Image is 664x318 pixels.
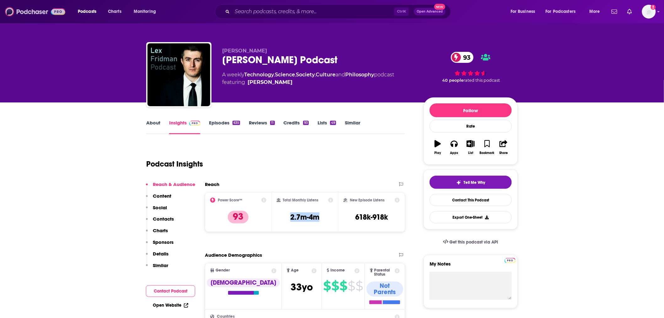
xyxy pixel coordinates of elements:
[414,8,446,15] button: Open AdvancedNew
[78,7,96,16] span: Podcasts
[424,48,518,87] div: 93 40 peoplerated this podcast
[480,151,495,155] div: Bookmark
[450,239,498,245] span: Get this podcast via API
[283,198,319,202] h2: Total Monthly Listens
[146,228,168,239] button: Charts
[284,120,309,134] a: Credits93
[430,103,512,117] button: Follow
[153,193,171,199] p: Content
[642,5,656,19] button: Show profile menu
[335,72,345,78] span: and
[146,216,174,228] button: Contacts
[153,251,169,257] p: Details
[316,72,335,78] a: Culture
[394,8,409,16] span: Ctrl K
[232,7,394,17] input: Search podcasts, credits, & more...
[446,136,462,159] button: Apps
[542,7,585,17] button: open menu
[625,6,635,17] a: Show notifications dropdown
[222,79,394,86] span: featuring
[207,278,280,287] div: [DEMOGRAPHIC_DATA]
[146,239,174,251] button: Sponsors
[146,120,160,134] a: About
[153,239,174,245] p: Sponsors
[330,268,345,272] span: Income
[430,194,512,206] a: Contact This Podcast
[511,7,535,16] span: For Business
[153,181,195,187] p: Reach & Audience
[609,6,620,17] a: Show notifications dropdown
[450,151,458,155] div: Apps
[244,72,274,78] a: Technology
[457,52,474,63] span: 93
[340,281,347,291] span: $
[345,120,360,134] a: Similar
[291,281,313,293] span: 33 yo
[330,121,336,125] div: 49
[430,211,512,223] button: Export One-Sheet
[248,79,292,86] a: Lex Fridman
[153,228,168,233] p: Charts
[295,72,296,78] span: ,
[218,198,242,202] h2: Power Score™
[270,121,275,125] div: 11
[430,176,512,189] button: tell me why sparkleTell Me Why
[108,7,121,16] span: Charts
[356,212,388,222] h3: 618k-918k
[222,48,267,54] span: [PERSON_NAME]
[589,7,600,16] span: More
[642,5,656,19] span: Logged in as hmill
[479,136,495,159] button: Bookmark
[499,151,508,155] div: Share
[153,216,174,222] p: Contacts
[249,120,275,134] a: Reviews11
[5,6,65,18] img: Podchaser - Follow, Share and Rate Podcasts
[435,151,441,155] div: Play
[153,262,168,268] p: Similar
[464,78,500,83] span: rated this podcast
[153,303,188,308] a: Open Website
[274,72,275,78] span: ,
[146,205,167,216] button: Social
[417,10,443,13] span: Open Advanced
[442,78,464,83] span: 40 people
[147,43,210,106] img: Lex Fridman Podcast
[438,234,503,250] a: Get this podcast via API
[290,212,319,222] h3: 2.7m-4m
[134,7,156,16] span: Monitoring
[585,7,608,17] button: open menu
[291,268,299,272] span: Age
[367,282,403,297] div: Not Parents
[642,5,656,19] img: User Profile
[153,205,167,211] p: Social
[146,251,169,262] button: Details
[146,285,195,297] button: Contact Podcast
[356,281,363,291] span: $
[216,268,230,272] span: Gender
[374,268,394,277] span: Parental Status
[315,72,316,78] span: ,
[205,252,262,258] h2: Audience Demographics
[146,193,171,205] button: Content
[303,121,309,125] div: 93
[233,121,240,125] div: 635
[451,52,474,63] a: 93
[430,136,446,159] button: Play
[205,181,219,187] h2: Reach
[209,120,240,134] a: Episodes635
[221,4,457,19] div: Search podcasts, credits, & more...
[468,151,473,155] div: List
[228,211,249,223] p: 93
[430,120,512,133] div: Rate
[275,72,295,78] a: Science
[651,5,656,10] svg: Add a profile image
[430,261,512,272] label: My Notes
[222,71,394,86] div: A weekly podcast
[350,198,384,202] h2: New Episode Listens
[495,136,512,159] button: Share
[318,120,336,134] a: Lists49
[146,262,168,274] button: Similar
[506,7,543,17] button: open menu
